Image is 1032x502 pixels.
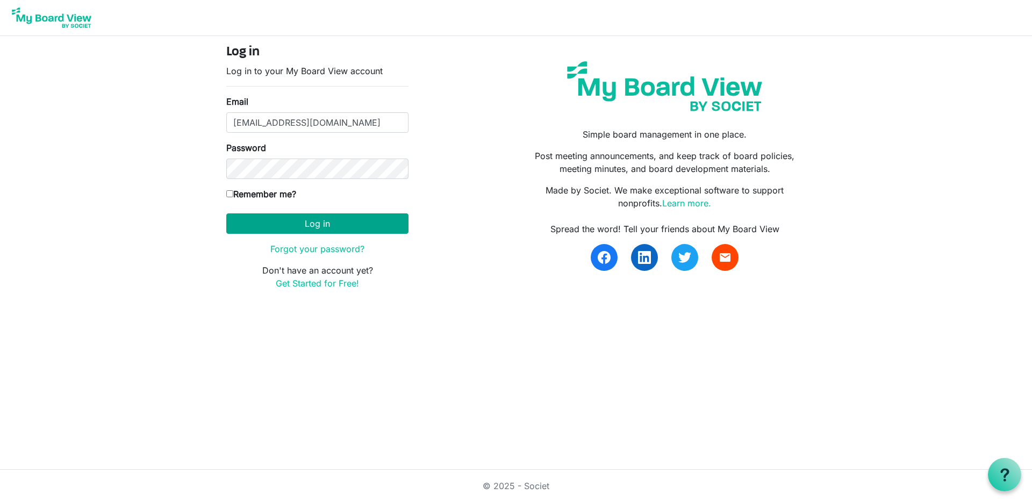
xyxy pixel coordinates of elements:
[598,251,611,264] img: facebook.svg
[226,45,408,60] h4: Log in
[678,251,691,264] img: twitter.svg
[524,184,806,210] p: Made by Societ. We make exceptional software to support nonprofits.
[524,128,806,141] p: Simple board management in one place.
[712,244,739,271] a: email
[9,4,95,31] img: My Board View Logo
[226,213,408,234] button: Log in
[226,190,233,197] input: Remember me?
[483,481,549,491] a: © 2025 - Societ
[270,243,364,254] a: Forgot your password?
[226,95,248,108] label: Email
[719,251,732,264] span: email
[276,278,359,289] a: Get Started for Free!
[524,223,806,235] div: Spread the word! Tell your friends about My Board View
[226,188,296,200] label: Remember me?
[524,149,806,175] p: Post meeting announcements, and keep track of board policies, meeting minutes, and board developm...
[226,64,408,77] p: Log in to your My Board View account
[638,251,651,264] img: linkedin.svg
[662,198,711,209] a: Learn more.
[226,141,266,154] label: Password
[226,264,408,290] p: Don't have an account yet?
[559,53,770,119] img: my-board-view-societ.svg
